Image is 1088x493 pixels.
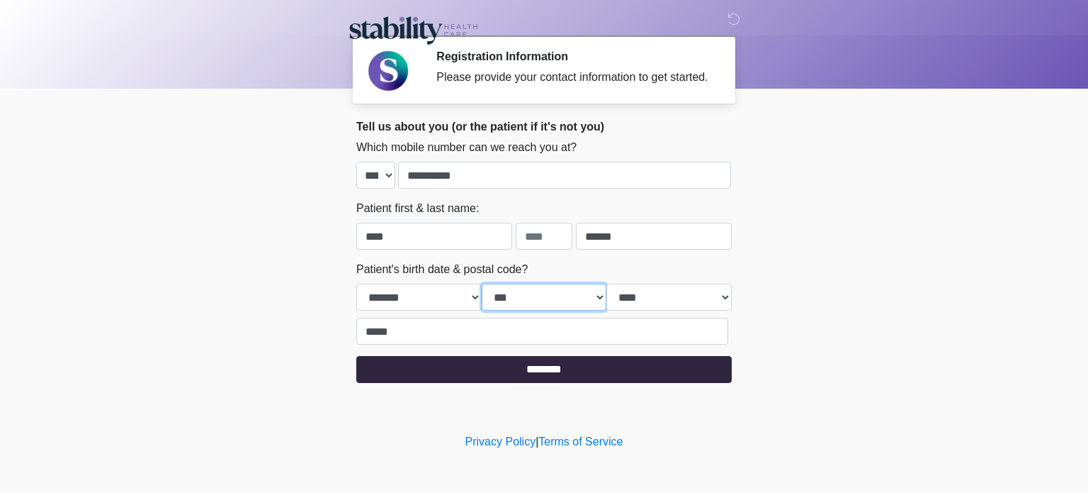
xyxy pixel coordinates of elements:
[436,69,710,86] div: Please provide your contact information to get started.
[356,261,528,278] label: Patient's birth date & postal code?
[356,200,479,217] label: Patient first & last name:
[367,50,409,92] img: Agent Avatar
[356,120,732,133] h2: Tell us about you (or the patient if it's not you)
[356,139,577,156] label: Which mobile number can we reach you at?
[342,11,484,47] img: Stability Healthcare Logo
[538,436,623,448] a: Terms of Service
[535,436,538,448] a: |
[465,436,536,448] a: Privacy Policy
